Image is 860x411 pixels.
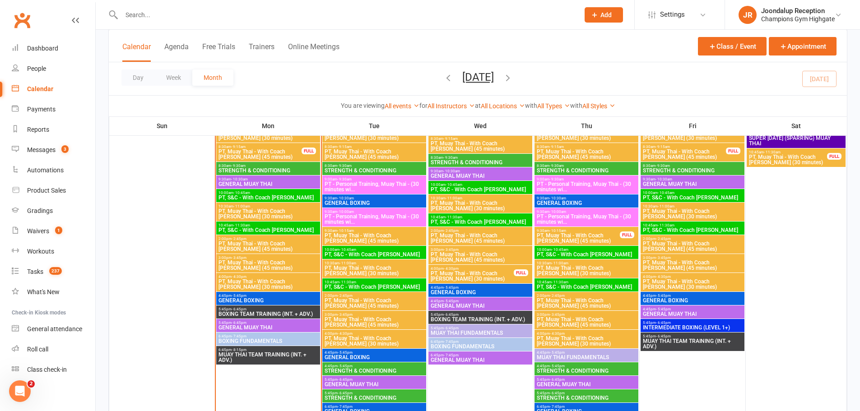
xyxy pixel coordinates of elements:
span: 5:45pm [430,313,530,317]
span: PT, Muay Thai - With Coach [PERSON_NAME] (45 minutes) [642,149,726,160]
span: - 10:45am [233,191,250,195]
a: Reports [12,120,95,140]
span: 5:45pm [218,307,318,311]
span: - 5:45pm [656,294,671,298]
span: PT, Muay Thai - With Coach [PERSON_NAME] (30 minutes) [748,154,827,165]
span: GENERAL BOXING [324,355,424,360]
span: - 3:45pm [656,256,671,260]
span: PT, Muay Thai - With Coach [PERSON_NAME] (30 minutes) [430,200,530,211]
span: - 2:45pm [232,237,246,241]
span: PT, Muay Thai - With Coach [PERSON_NAME] (30 minutes) [324,265,424,276]
button: Appointment [769,37,837,55]
span: PT, Muay Thai - With Coach [PERSON_NAME] (30 minutes) [536,336,637,346]
th: Wed [428,116,534,135]
span: 6:45pm [218,348,318,352]
span: GENERAL BOXING [218,298,318,303]
span: - 11:30am [233,223,250,227]
span: PT, Muay Thai - With Coach [PERSON_NAME] (45 minutes) [536,149,637,160]
div: General attendance [27,325,82,332]
a: People [12,59,95,79]
span: - 9:15am [655,145,670,149]
span: 10:00am [218,191,318,195]
span: MUAY THAI TEAM TRAINING (INT. + ADV.) [642,338,743,349]
span: - 10:30am [443,169,460,173]
span: GENERAL BOXING [430,290,530,295]
div: People [27,65,46,72]
span: PT, S&C - With Coach [PERSON_NAME] [430,187,530,192]
span: - 5:45pm [232,294,246,298]
span: PT, Muay Thai - With Coach [PERSON_NAME] (30 minutes) [324,336,424,346]
span: - 3:45pm [232,256,246,260]
div: Messages [27,146,56,153]
span: 4:45pm [536,351,637,355]
button: Trainers [249,42,274,62]
span: 2:00pm [430,229,530,233]
span: 8:30am [430,156,530,160]
span: 8:30am [642,145,726,149]
span: - 5:45pm [338,364,353,368]
span: 10:45am [536,280,637,284]
span: - 10:15am [337,229,354,233]
span: 4:45pm [536,364,637,368]
span: PT, Muay Thai - With Coach [PERSON_NAME] (30 minutes) [536,265,637,276]
div: Roll call [27,346,48,353]
span: - 9:15am [337,145,352,149]
span: - 3:45pm [338,313,353,317]
span: 9:30am [324,210,424,214]
span: - 10:30am [337,196,354,200]
span: STRENGTH & CONDITIONING [642,168,743,173]
span: - 6:45pm [338,378,353,382]
span: PT, Muay Thai - With Coach [PERSON_NAME] (30 minutes) [324,130,424,141]
button: [DATE] [462,71,494,83]
span: STRENGTH & CONDITIONING [218,168,318,173]
div: Waivers [27,227,49,235]
a: All events [385,102,419,110]
span: - 10:30am [231,177,248,181]
a: Messages 3 [12,140,95,160]
span: PT, Muay Thai - With Coach [PERSON_NAME] (45 minutes) [218,241,318,252]
span: 9:30am [430,169,530,173]
span: PT, S&C - With Coach [PERSON_NAME] [218,227,318,233]
span: - 11:30am [764,150,781,154]
span: - 11:30am [552,280,568,284]
span: 2:00pm [536,294,637,298]
span: MUAY THAI TEAM TRAINING (INT. + ADV.) [218,352,318,363]
span: - 11:00am [233,204,250,208]
span: - 9:15am [443,137,458,141]
a: All Locations [481,102,525,110]
a: All Styles [582,102,615,110]
span: PT - Personal Training, Muay Thai - (30 minutes wi... [324,214,424,225]
span: - 2:45pm [550,294,565,298]
span: 4:00pm [218,275,318,279]
span: PT, Muay Thai - With Coach [PERSON_NAME] (30 minutes) [218,279,318,290]
span: PT, Muay Thai - With Coach [PERSON_NAME] (45 minutes) [324,317,424,328]
a: Workouts [12,241,95,262]
th: Sat [746,116,847,135]
span: 10:30am [536,261,637,265]
span: 4:45pm [430,299,530,303]
div: Joondalup Reception [761,7,835,15]
span: PT, S&C - With Coach [PERSON_NAME] [642,227,743,233]
button: Week [155,69,192,86]
span: - 11:00am [339,261,356,265]
span: 10:45am [430,215,530,219]
span: - 6:45pm [656,321,671,325]
div: Calendar [27,85,53,92]
span: 3:00pm [218,256,318,260]
span: - 11:30am [339,280,356,284]
span: - 5:45pm [444,299,459,303]
span: 2:00pm [324,294,424,298]
span: 2 [28,380,35,388]
span: 8:30am [536,164,637,168]
div: Tasks [27,268,43,275]
span: 9:30am [536,210,637,214]
a: Product Sales [12,180,95,201]
div: Class check-in [27,366,67,373]
span: 8:30am [218,145,302,149]
th: Mon [215,116,321,135]
span: SUPER [DATE] (SPARRING) MUAY THAI [748,135,844,146]
span: STRENGTH & CONDITIONING [324,168,424,173]
span: PT - Personal Training, Muay Thai - (30 minutes wi... [536,214,637,225]
span: PT, Muay Thai - With Coach [PERSON_NAME] (45 minutes) [324,149,424,160]
span: 10:30am [324,261,424,265]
